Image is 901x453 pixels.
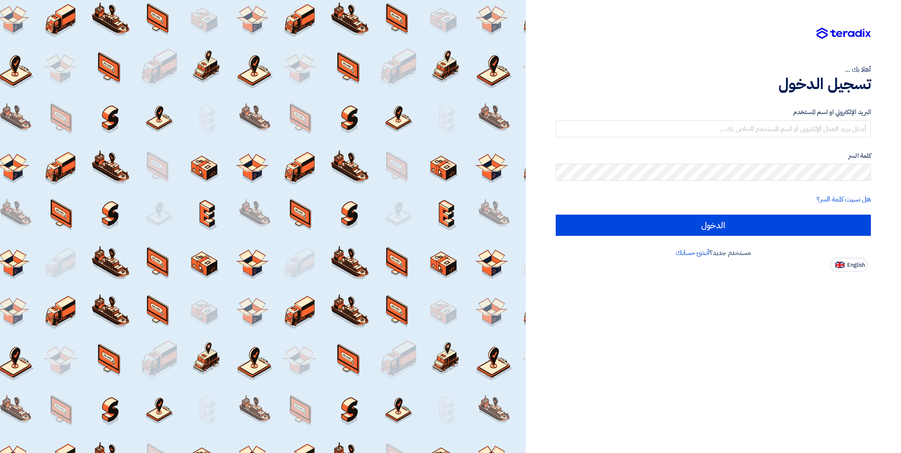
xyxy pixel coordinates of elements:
[847,262,865,268] span: English
[556,64,871,75] div: أهلا بك ...
[817,28,871,39] img: Teradix logo
[556,120,871,137] input: أدخل بريد العمل الإلكتروني او اسم المستخدم الخاص بك ...
[556,75,871,93] h1: تسجيل الدخول
[830,258,867,271] button: English
[556,215,871,236] input: الدخول
[835,262,845,268] img: en-US.png
[556,107,871,117] label: البريد الإلكتروني او اسم المستخدم
[676,248,709,258] a: أنشئ حسابك
[817,194,871,204] a: هل نسيت كلمة السر؟
[556,151,871,161] label: كلمة السر
[556,248,871,258] div: مستخدم جديد؟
